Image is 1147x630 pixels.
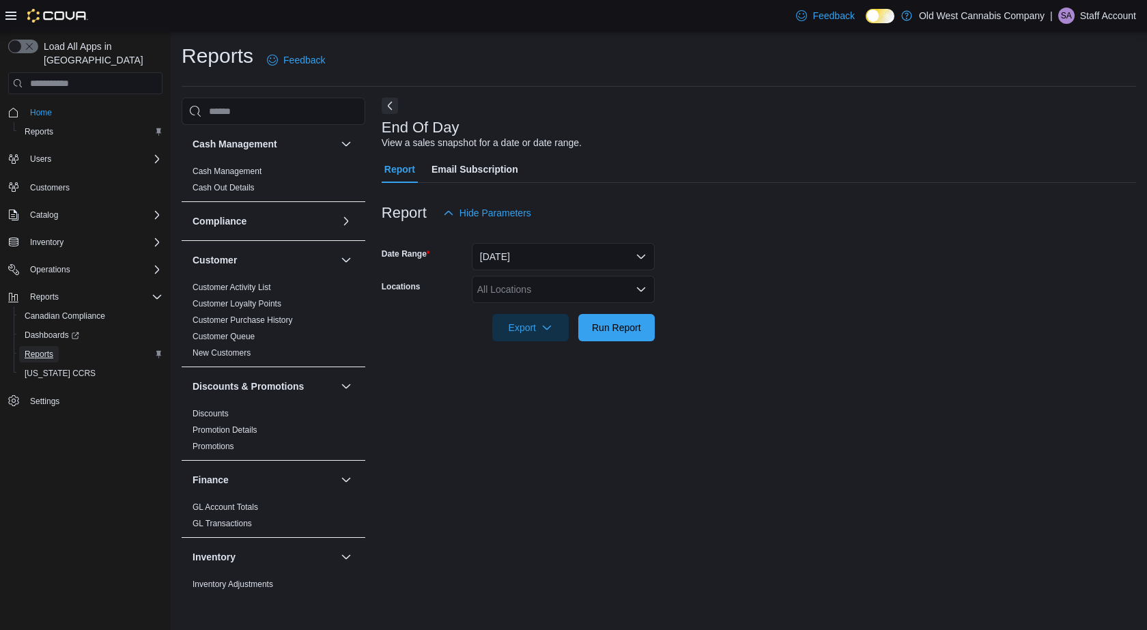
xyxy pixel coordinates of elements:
[25,207,63,223] button: Catalog
[193,253,335,267] button: Customer
[1050,8,1053,24] p: |
[338,136,354,152] button: Cash Management
[193,331,255,342] span: Customer Queue
[30,154,51,164] span: Users
[636,284,647,295] button: Open list of options
[25,207,162,223] span: Catalog
[382,136,582,150] div: View a sales snapshot for a date or date range.
[182,42,253,70] h1: Reports
[338,378,354,395] button: Discounts & Promotions
[3,149,168,169] button: Users
[3,205,168,225] button: Catalog
[30,237,63,248] span: Inventory
[193,550,335,564] button: Inventory
[193,348,251,358] a: New Customers
[3,177,168,197] button: Customers
[19,327,85,343] a: Dashboards
[25,368,96,379] span: [US_STATE] CCRS
[182,499,365,537] div: Finance
[3,233,168,252] button: Inventory
[25,261,162,278] span: Operations
[25,349,53,360] span: Reports
[431,156,518,183] span: Email Subscription
[25,151,57,167] button: Users
[193,282,271,293] span: Customer Activity List
[261,46,330,74] a: Feedback
[25,104,162,121] span: Home
[3,102,168,122] button: Home
[382,119,459,136] h3: End Of Day
[492,314,569,341] button: Export
[382,281,421,292] label: Locations
[19,124,59,140] a: Reports
[338,549,354,565] button: Inventory
[25,261,76,278] button: Operations
[193,519,252,528] a: GL Transactions
[8,97,162,446] nav: Complex example
[338,213,354,229] button: Compliance
[193,167,261,176] a: Cash Management
[193,315,293,325] a: Customer Purchase History
[384,156,415,183] span: Report
[866,9,894,23] input: Dark Mode
[25,289,162,305] span: Reports
[578,314,655,341] button: Run Report
[193,550,236,564] h3: Inventory
[3,260,168,279] button: Operations
[14,326,168,345] a: Dashboards
[193,214,335,228] button: Compliance
[592,321,641,334] span: Run Report
[25,330,79,341] span: Dashboards
[30,107,52,118] span: Home
[338,472,354,488] button: Finance
[919,8,1045,24] p: Old West Cannabis Company
[193,408,229,419] span: Discounts
[193,425,257,435] span: Promotion Details
[193,518,252,529] span: GL Transactions
[193,166,261,177] span: Cash Management
[193,502,258,512] a: GL Account Totals
[25,392,162,410] span: Settings
[193,380,304,393] h3: Discounts & Promotions
[19,346,162,362] span: Reports
[382,98,398,114] button: Next
[25,178,162,195] span: Customers
[193,595,304,606] span: Inventory by Product Historical
[25,393,65,410] a: Settings
[30,396,59,407] span: Settings
[193,425,257,435] a: Promotion Details
[193,298,281,309] span: Customer Loyalty Points
[25,151,162,167] span: Users
[193,442,234,451] a: Promotions
[182,163,365,201] div: Cash Management
[193,409,229,418] a: Discounts
[193,137,277,151] h3: Cash Management
[472,243,655,270] button: [DATE]
[193,214,246,228] h3: Compliance
[812,9,854,23] span: Feedback
[193,596,304,605] a: Inventory by Product Historical
[30,210,58,220] span: Catalog
[19,308,162,324] span: Canadian Compliance
[3,287,168,306] button: Reports
[25,234,69,250] button: Inventory
[14,306,168,326] button: Canadian Compliance
[30,291,59,302] span: Reports
[338,252,354,268] button: Customer
[3,391,168,411] button: Settings
[14,122,168,141] button: Reports
[19,365,162,382] span: Washington CCRS
[438,199,537,227] button: Hide Parameters
[193,579,273,589] a: Inventory Adjustments
[19,308,111,324] a: Canadian Compliance
[25,311,105,321] span: Canadian Compliance
[25,234,162,250] span: Inventory
[193,473,229,487] h3: Finance
[193,299,281,309] a: Customer Loyalty Points
[19,327,162,343] span: Dashboards
[193,579,273,590] span: Inventory Adjustments
[283,53,325,67] span: Feedback
[30,182,70,193] span: Customers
